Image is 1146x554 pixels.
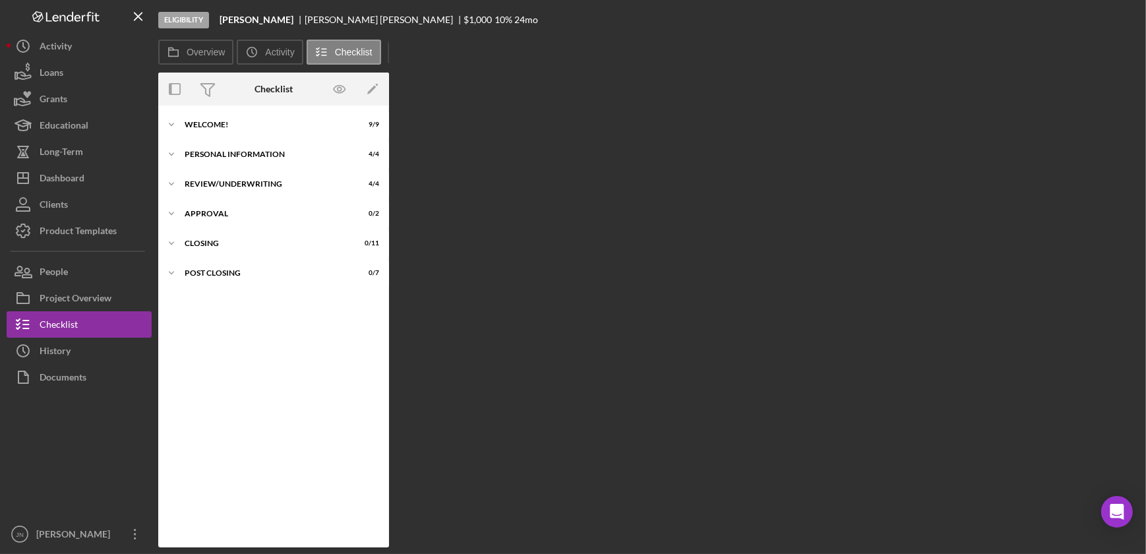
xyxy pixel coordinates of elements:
label: Activity [265,47,294,57]
button: Product Templates [7,218,152,244]
button: Project Overview [7,285,152,311]
div: Checklist [40,311,78,341]
div: [PERSON_NAME] [PERSON_NAME] [305,15,464,25]
button: Activity [237,40,303,65]
div: Loans [40,59,63,89]
button: Checklist [307,40,381,65]
button: Long-Term [7,138,152,165]
div: Clients [40,191,68,221]
button: JN[PERSON_NAME] [7,521,152,547]
button: Documents [7,364,152,390]
div: 9 / 9 [355,121,379,129]
button: Grants [7,86,152,112]
div: Long-Term [40,138,83,168]
div: 4 / 4 [355,150,379,158]
span: $1,000 [464,14,493,25]
text: JN [16,531,24,538]
label: Checklist [335,47,373,57]
div: People [40,259,68,288]
label: Overview [187,47,225,57]
div: Documents [40,364,86,394]
div: Post Closing [185,269,346,277]
div: Eligibility [158,12,209,28]
div: Personal Information [185,150,346,158]
div: Welcome! [185,121,346,129]
button: Educational [7,112,152,138]
button: Clients [7,191,152,218]
button: Overview [158,40,233,65]
div: Approval [185,210,346,218]
div: 0 / 7 [355,269,379,277]
div: Open Intercom Messenger [1101,496,1133,528]
button: Checklist [7,311,152,338]
div: Checklist [255,84,293,94]
div: Review/Underwriting [185,180,346,188]
button: Activity [7,33,152,59]
div: [PERSON_NAME] [33,521,119,551]
div: Project Overview [40,285,111,315]
button: History [7,338,152,364]
div: 0 / 2 [355,210,379,218]
div: Product Templates [40,218,117,247]
div: 10 % [495,15,512,25]
div: 0 / 11 [355,239,379,247]
b: [PERSON_NAME] [220,15,293,25]
div: Grants [40,86,67,115]
div: Activity [40,33,72,63]
button: Dashboard [7,165,152,191]
div: Educational [40,112,88,142]
button: Loans [7,59,152,86]
div: Closing [185,239,346,247]
div: 24 mo [514,15,538,25]
div: 4 / 4 [355,180,379,188]
button: People [7,259,152,285]
div: History [40,338,71,367]
div: Dashboard [40,165,84,195]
